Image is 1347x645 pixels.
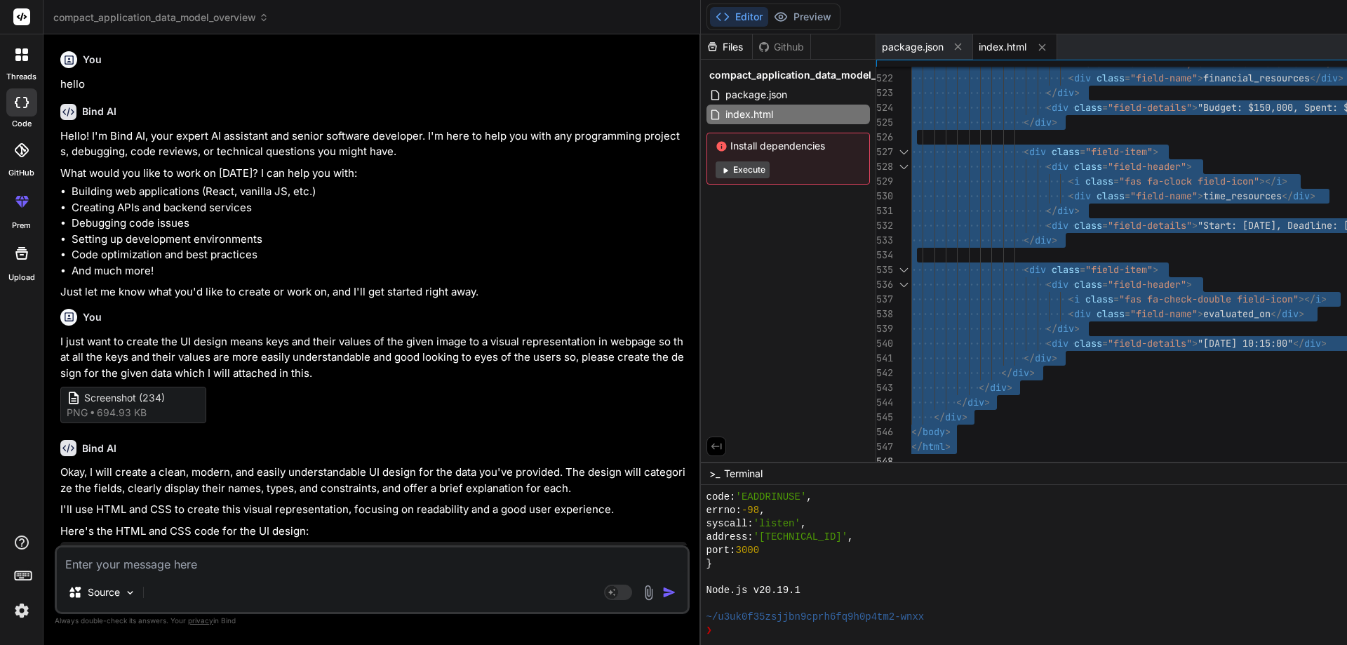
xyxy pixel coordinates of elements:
[876,410,893,425] div: 545
[60,334,687,382] p: I just want to create the UI design means keys and their values of the given image to a visual re...
[1046,160,1052,173] span: <
[876,395,893,410] div: 544
[876,218,893,233] div: 532
[10,599,34,623] img: settings
[1074,175,1080,187] span: i
[1119,175,1259,187] span: "fas fa-clock field-icon"
[83,53,102,67] h6: You
[876,204,893,218] div: 531
[1108,101,1192,114] span: "field-details"
[82,441,116,456] h6: Bind AI
[876,233,893,248] div: 533
[876,100,893,115] div: 524
[60,465,687,496] p: Okay, I will create a clean, modern, and easily understandable UI design for the data you've prov...
[67,406,88,420] span: png
[736,491,807,504] span: 'EADDRINUSE'
[876,351,893,366] div: 541
[979,40,1026,54] span: index.html
[945,425,951,438] span: >
[1046,278,1052,291] span: <
[60,166,687,182] p: What would you like to work on [DATE]? I can help you with:
[876,86,893,100] div: 523
[1108,337,1192,350] span: "field-details"
[894,145,913,159] div: Click to collapse the range.
[1125,307,1130,320] span: =
[876,71,893,86] div: 522
[53,11,269,25] span: compact_application_data_model_overview
[1052,234,1057,246] span: >
[768,7,837,27] button: Preview
[12,118,32,130] label: code
[876,115,893,130] div: 525
[1007,381,1012,394] span: >
[923,425,945,438] span: body
[847,531,853,544] span: ,
[1186,160,1192,173] span: >
[1304,337,1321,350] span: div
[1125,72,1130,84] span: =
[1057,322,1074,335] span: div
[1074,322,1080,335] span: >
[1113,175,1119,187] span: =
[1024,263,1029,276] span: <
[1102,337,1108,350] span: =
[1108,219,1192,232] span: "field-details"
[1102,160,1108,173] span: =
[894,277,913,292] div: Click to collapse the range.
[706,531,753,544] span: address:
[1293,337,1304,350] span: </
[1108,160,1186,173] span: "field-header"
[1315,293,1321,305] span: i
[984,396,990,408] span: >
[1102,278,1108,291] span: =
[979,381,990,394] span: </
[876,159,893,174] div: 528
[1282,175,1287,187] span: >
[1282,189,1293,202] span: </
[800,517,806,531] span: ,
[1282,307,1299,320] span: div
[1259,175,1276,187] span: ></
[641,585,657,601] img: attachment
[88,585,120,599] p: Source
[709,467,720,481] span: >_
[876,145,893,159] div: 527
[706,517,753,531] span: syscall:
[1198,189,1203,202] span: >
[12,220,31,232] label: prem
[1310,189,1315,202] span: >
[706,624,713,637] span: ❯
[1321,337,1327,350] span: >
[736,544,760,557] span: 3000
[742,504,759,517] span: -98
[1198,337,1293,350] span: "[DATE] 10:15:00"
[1192,337,1198,350] span: >
[876,307,893,321] div: 538
[188,616,213,625] span: privacy
[876,321,893,336] div: 539
[882,40,944,54] span: package.json
[1068,175,1074,187] span: <
[1080,263,1085,276] span: =
[876,174,893,189] div: 529
[1271,307,1282,320] span: </
[1024,116,1035,128] span: </
[1074,337,1102,350] span: class
[753,40,810,54] div: Github
[1024,234,1035,246] span: </
[911,440,923,453] span: </
[1068,72,1074,84] span: <
[706,584,800,597] span: Node.js v20.19.1
[1046,322,1057,335] span: </
[1029,145,1046,158] span: div
[911,425,923,438] span: </
[1035,116,1052,128] span: div
[72,232,687,248] li: Setting up development environments
[1052,352,1057,364] span: >
[1074,86,1080,99] span: >
[1001,366,1012,379] span: </
[962,411,967,423] span: >
[1035,352,1052,364] span: div
[1276,175,1282,187] span: i
[1046,86,1057,99] span: </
